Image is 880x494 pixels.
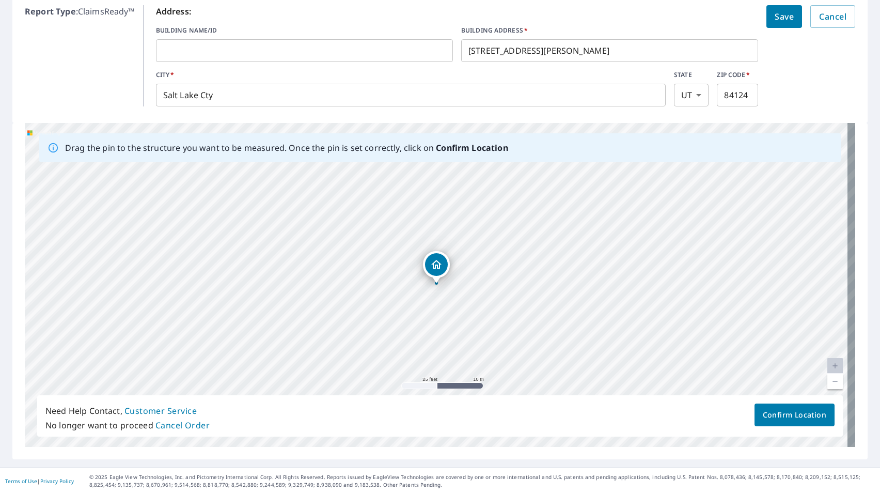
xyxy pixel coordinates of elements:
[810,5,855,28] button: Cancel
[40,477,74,485] a: Privacy Policy
[461,26,758,35] label: BUILDING ADDRESS
[717,70,758,80] label: ZIP CODE
[827,374,843,389] a: Current Level 20, Zoom Out
[155,418,210,433] button: Cancel Order
[65,142,508,154] p: Drag the pin to the structure you want to be measured. Once the pin is set correctly, click on
[45,404,210,418] p: Need Help Contact,
[755,404,835,426] button: Confirm Location
[775,9,794,24] span: Save
[156,70,666,80] label: CITY
[766,5,802,28] button: Save
[763,409,826,422] span: Confirm Location
[45,418,210,433] p: No longer want to proceed
[674,70,709,80] label: STATE
[89,473,875,489] p: © 2025 Eagle View Technologies, Inc. and Pictometry International Corp. All Rights Reserved. Repo...
[25,5,135,106] p: : ClaimsReady™
[124,404,197,418] button: Customer Service
[423,251,450,283] div: Dropped pin, building 1, Residential property, 4490 S Holladay Blvd Salt Lake Cty, UT 84124
[827,358,843,374] a: Current Level 20, Zoom In Disabled
[5,478,74,484] p: |
[156,5,759,18] p: Address:
[25,6,76,17] b: Report Type
[674,84,709,106] div: UT
[681,90,692,100] em: UT
[5,477,37,485] a: Terms of Use
[156,26,453,35] label: BUILDING NAME/ID
[436,142,508,153] b: Confirm Location
[819,9,846,24] span: Cancel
